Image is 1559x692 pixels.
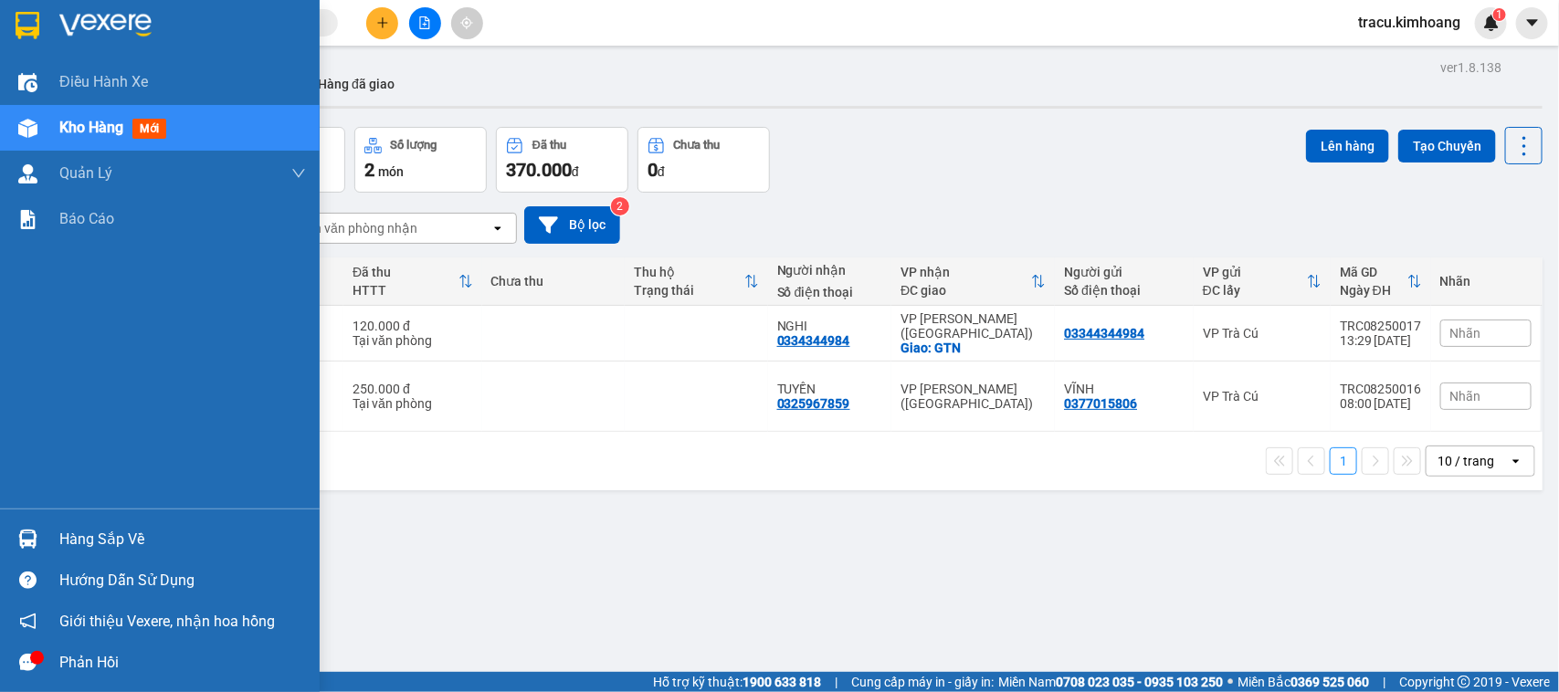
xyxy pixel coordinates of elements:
[366,7,398,39] button: plus
[1340,396,1422,411] div: 08:00 [DATE]
[18,529,37,549] img: warehouse-icon
[418,16,431,29] span: file-add
[1064,382,1185,396] div: VĨNH
[1440,58,1501,78] div: ver 1.8.138
[391,139,437,152] div: Số lượng
[653,672,821,692] span: Hỗ trợ kỹ thuật:
[611,197,629,215] sup: 2
[1064,265,1185,279] div: Người gửi
[1524,15,1541,31] span: caret-down
[59,610,275,633] span: Giới thiệu Vexere, nhận hoa hồng
[491,274,616,288] div: Chưa thu
[851,672,994,692] span: Cung cấp máy in - giấy in:
[1340,333,1422,348] div: 13:29 [DATE]
[19,571,37,589] span: question-circle
[376,16,389,29] span: plus
[59,649,306,676] div: Phản hồi
[777,263,882,278] div: Người nhận
[1064,326,1144,341] div: 03344344984
[291,166,306,181] span: down
[18,119,37,138] img: warehouse-icon
[16,12,39,39] img: logo-vxr
[634,283,744,298] div: Trạng thái
[998,672,1223,692] span: Miền Nam
[1306,130,1389,163] button: Lên hàng
[1340,382,1422,396] div: TRC08250016
[354,127,487,193] button: Số lượng2món
[496,127,628,193] button: Đã thu370.000đ
[1340,283,1407,298] div: Ngày ĐH
[303,62,409,106] button: Hàng đã giao
[901,265,1031,279] div: VP nhận
[1509,454,1523,468] svg: open
[59,70,148,93] span: Điều hành xe
[353,283,458,298] div: HTTT
[353,382,473,396] div: 250.000 đ
[1290,675,1369,689] strong: 0369 525 060
[59,567,306,594] div: Hướng dẫn sử dụng
[674,139,721,152] div: Chưa thu
[343,257,482,306] th: Toggle SortBy
[648,159,658,181] span: 0
[901,311,1046,341] div: VP [PERSON_NAME] ([GEOGRAPHIC_DATA])
[1450,389,1481,404] span: Nhãn
[625,257,768,306] th: Toggle SortBy
[1383,672,1385,692] span: |
[59,207,114,230] span: Báo cáo
[1203,265,1307,279] div: VP gửi
[901,382,1046,411] div: VP [PERSON_NAME] ([GEOGRAPHIC_DATA])
[460,16,473,29] span: aim
[777,319,882,333] div: NGHI
[1438,452,1494,470] div: 10 / trang
[1203,326,1322,341] div: VP Trà Cú
[572,164,579,179] span: đ
[658,164,665,179] span: đ
[1194,257,1331,306] th: Toggle SortBy
[777,333,850,348] div: 0334344984
[1340,265,1407,279] div: Mã GD
[901,341,1046,355] div: Giao: GTN
[1343,11,1475,34] span: tracu.kimhoang
[1458,676,1470,688] span: copyright
[524,206,620,244] button: Bộ lọc
[353,265,458,279] div: Đã thu
[378,164,404,179] span: món
[59,162,112,184] span: Quản Lý
[19,613,37,630] span: notification
[1331,257,1431,306] th: Toggle SortBy
[18,164,37,183] img: warehouse-icon
[1238,672,1369,692] span: Miền Bắc
[59,119,123,136] span: Kho hàng
[18,73,37,92] img: warehouse-icon
[1483,15,1500,31] img: icon-new-feature
[532,139,566,152] div: Đã thu
[1340,319,1422,333] div: TRC08250017
[1496,8,1502,21] span: 1
[506,159,572,181] span: 370.000
[291,219,417,237] div: Chọn văn phòng nhận
[1398,130,1496,163] button: Tạo Chuyến
[1064,396,1137,411] div: 0377015806
[1064,283,1185,298] div: Số điện thoại
[835,672,837,692] span: |
[1516,7,1548,39] button: caret-down
[18,210,37,229] img: solution-icon
[1330,447,1357,475] button: 1
[1493,8,1506,21] sup: 1
[409,7,441,39] button: file-add
[364,159,374,181] span: 2
[353,319,473,333] div: 120.000 đ
[1056,675,1223,689] strong: 0708 023 035 - 0935 103 250
[634,265,744,279] div: Thu hộ
[1450,326,1481,341] span: Nhãn
[743,675,821,689] strong: 1900 633 818
[637,127,770,193] button: Chưa thu0đ
[132,119,166,139] span: mới
[777,382,882,396] div: TUYỀN
[1227,678,1233,686] span: ⚪️
[1203,389,1322,404] div: VP Trà Cú
[1440,274,1532,288] div: Nhãn
[490,221,505,236] svg: open
[901,283,1031,298] div: ĐC giao
[1203,283,1307,298] div: ĐC lấy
